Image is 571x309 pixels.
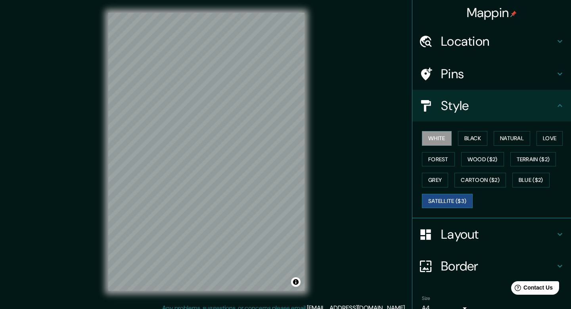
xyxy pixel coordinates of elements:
[412,218,571,250] div: Layout
[422,131,452,146] button: White
[441,98,555,114] h4: Style
[510,152,556,167] button: Terrain ($2)
[458,131,488,146] button: Black
[441,33,555,49] h4: Location
[422,295,430,302] label: Size
[500,278,562,300] iframe: Help widget launcher
[441,258,555,274] h4: Border
[412,90,571,122] div: Style
[441,226,555,242] h4: Layout
[512,173,550,187] button: Blue ($2)
[461,152,504,167] button: Wood ($2)
[454,173,506,187] button: Cartoon ($2)
[412,58,571,90] div: Pins
[422,194,473,209] button: Satellite ($3)
[537,131,563,146] button: Love
[441,66,555,82] h4: Pins
[494,131,530,146] button: Natural
[467,5,517,21] h4: Mappin
[412,25,571,57] div: Location
[412,250,571,282] div: Border
[510,11,517,17] img: pin-icon.png
[108,13,305,291] canvas: Map
[422,173,448,187] button: Grey
[291,277,301,287] button: Toggle attribution
[422,152,455,167] button: Forest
